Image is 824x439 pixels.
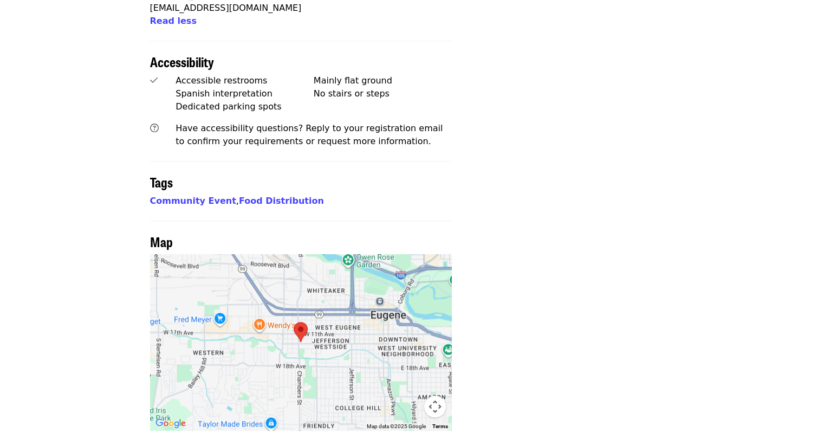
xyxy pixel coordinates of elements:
[150,196,236,206] a: Community Event
[153,416,189,430] img: Google
[432,423,448,429] a: Terms (opens in new tab)
[150,123,159,133] i: question-circle icon
[176,87,314,100] div: Spanish interpretation
[239,196,324,206] a: Food Distribution
[150,75,158,86] i: check icon
[424,396,446,417] button: Map camera controls
[314,74,452,87] div: Mainly flat ground
[150,16,197,26] span: Read less
[176,74,314,87] div: Accessible restrooms
[367,423,426,429] span: Map data ©2025 Google
[150,172,173,191] span: Tags
[150,232,173,251] span: Map
[176,100,314,113] div: Dedicated parking spots
[176,123,443,146] span: Have accessibility questions? Reply to your registration email to confirm your requirements or re...
[314,87,452,100] div: No stairs or steps
[150,15,197,28] button: Read less
[150,52,214,71] span: Accessibility
[150,196,239,206] span: ,
[153,416,189,430] a: Open this area in Google Maps (opens a new window)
